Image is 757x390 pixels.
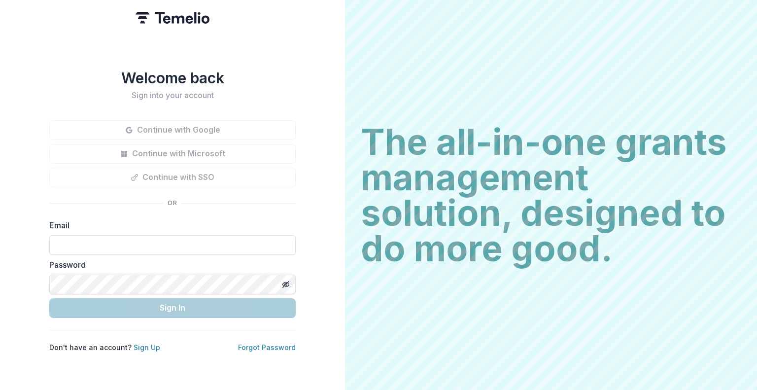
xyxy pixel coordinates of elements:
a: Forgot Password [238,343,296,352]
h2: Sign into your account [49,91,296,100]
button: Continue with Microsoft [49,144,296,164]
img: Temelio [136,12,209,24]
button: Continue with Google [49,120,296,140]
button: Sign In [49,298,296,318]
button: Continue with SSO [49,168,296,187]
button: Toggle password visibility [278,277,294,292]
label: Email [49,219,290,231]
p: Don't have an account? [49,342,160,353]
a: Sign Up [134,343,160,352]
h1: Welcome back [49,69,296,87]
label: Password [49,259,290,271]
